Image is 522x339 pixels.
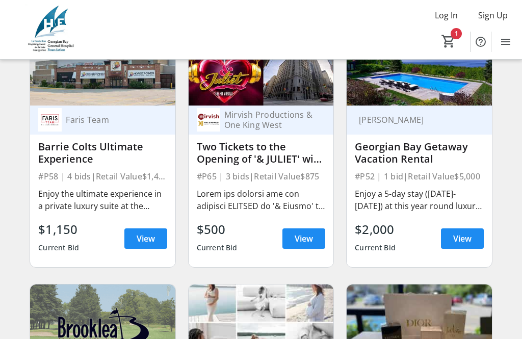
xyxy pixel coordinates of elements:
[355,188,483,212] div: Enjoy a 5-day stay ([DATE]-[DATE]) at this year round luxury retreat. Furnished and designed for ...
[495,32,516,52] button: Menu
[189,24,333,106] img: Two Tickets to the Opening of '& JULIET' with After-Party Access + Hotel Stay at One King West
[197,188,325,212] div: Lorem ips dolorsi ame con adipisci ELITSED do '& Eiusmo' te Incidi, Utlabore 22et (dolorem) al en...
[197,239,238,257] div: Current Bid
[6,4,97,55] img: Georgian Bay General Hospital Foundation's Logo
[282,228,325,249] a: View
[30,24,175,106] img: Barrie Colts Ultimate Experience
[38,108,62,132] img: Faris Team
[38,188,167,212] div: Enjoy the ultimate experience in a private luxury suite at the [PERSON_NAME][GEOGRAPHIC_DATA], wa...
[220,110,313,130] div: Mirvish Productions & One King West
[38,141,167,165] div: Barrie Colts Ultimate Experience
[355,239,396,257] div: Current Bid
[38,239,79,257] div: Current Bid
[347,24,491,106] img: Georgian Bay Getaway Vacation Rental
[435,9,458,21] span: Log In
[355,220,396,239] div: $2,000
[427,7,466,23] button: Log In
[197,108,220,132] img: Mirvish Productions & One King West
[355,141,483,165] div: Georgian Bay Getaway Vacation Rental
[471,32,491,52] button: Help
[453,232,472,245] span: View
[295,232,313,245] span: View
[439,32,458,50] button: Cart
[38,169,167,184] div: #P58 | 4 bids | Retail Value $1,400
[62,115,154,125] div: Faris Team
[355,115,471,125] div: [PERSON_NAME]
[124,228,167,249] a: View
[470,7,516,23] button: Sign Up
[197,220,238,239] div: $500
[355,169,483,184] div: #P52 | 1 bid | Retail Value $5,000
[197,141,325,165] div: Two Tickets to the Opening of '& JULIET' with After-Party Access + Hotel Stay at [GEOGRAPHIC_DATA]
[38,220,79,239] div: $1,150
[441,228,484,249] a: View
[478,9,508,21] span: Sign Up
[197,169,325,184] div: #P65 | 3 bids | Retail Value $875
[137,232,155,245] span: View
